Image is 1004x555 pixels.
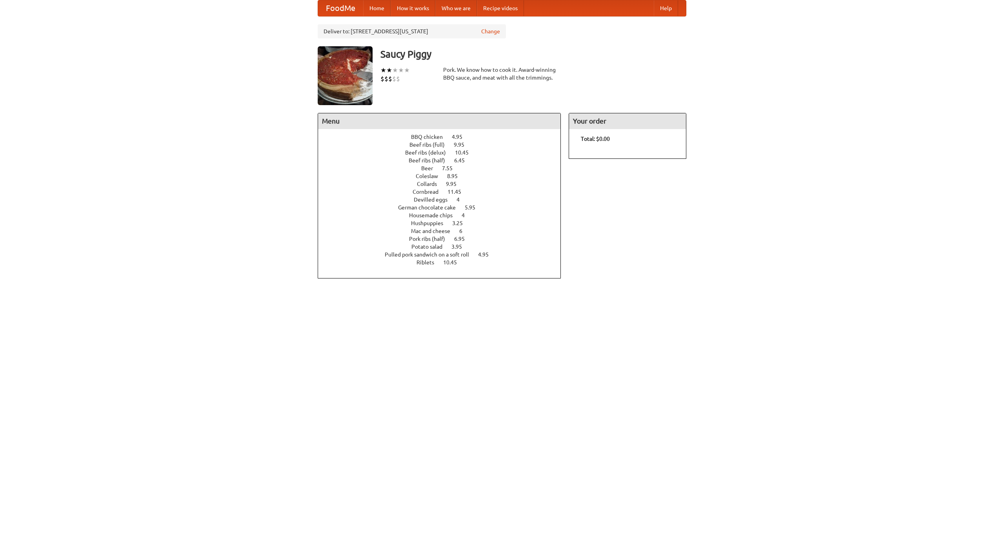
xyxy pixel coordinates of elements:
a: Mac and cheese 6 [411,228,477,234]
span: Beef ribs (full) [409,142,453,148]
li: $ [380,75,384,83]
li: $ [396,75,400,83]
span: 5.95 [465,204,483,211]
span: Devilled eggs [414,197,455,203]
a: Beef ribs (full) 9.95 [409,142,479,148]
span: Hushpuppies [411,220,451,226]
span: Pork ribs (half) [409,236,453,242]
a: Beef ribs (half) 6.45 [409,157,479,164]
a: German chocolate cake 5.95 [398,204,490,211]
span: 3.25 [452,220,471,226]
a: Beef ribs (delux) 10.45 [405,149,483,156]
a: Help [654,0,678,16]
span: German chocolate cake [398,204,464,211]
a: Hushpuppies 3.25 [411,220,477,226]
a: Collards 9.95 [417,181,471,187]
h3: Saucy Piggy [380,46,686,62]
span: 11.45 [447,189,469,195]
li: $ [384,75,388,83]
span: Potato salad [411,244,450,250]
span: 4 [462,212,473,218]
span: Collards [417,181,445,187]
a: Housemade chips 4 [409,212,479,218]
span: 4.95 [452,134,470,140]
span: 9.95 [446,181,464,187]
span: 6.45 [454,157,473,164]
a: Home [363,0,391,16]
a: FoodMe [318,0,363,16]
b: Total: $0.00 [581,136,610,142]
div: Pork. We know how to cook it. Award-winning BBQ sauce, and meat with all the trimmings. [443,66,561,82]
a: Devilled eggs 4 [414,197,474,203]
span: 10.45 [455,149,477,156]
li: ★ [386,66,392,75]
li: ★ [392,66,398,75]
span: 4.95 [478,251,497,258]
a: How it works [391,0,435,16]
a: Who we are [435,0,477,16]
h4: Your order [569,113,686,129]
span: 3.95 [451,244,470,250]
a: Potato salad 3.95 [411,244,477,250]
a: Beer 7.55 [421,165,467,171]
li: ★ [398,66,404,75]
span: 6.95 [454,236,473,242]
a: Pulled pork sandwich on a soft roll 4.95 [385,251,503,258]
span: 7.55 [442,165,460,171]
a: BBQ chicken 4.95 [411,134,477,140]
a: Riblets 10.45 [417,259,471,266]
span: Pulled pork sandwich on a soft roll [385,251,477,258]
h4: Menu [318,113,560,129]
span: 10.45 [443,259,465,266]
span: BBQ chicken [411,134,451,140]
span: 6 [459,228,470,234]
span: Coleslaw [416,173,446,179]
span: Riblets [417,259,442,266]
span: 9.95 [454,142,472,148]
li: ★ [380,66,386,75]
span: Beef ribs (delux) [405,149,454,156]
span: Beef ribs (half) [409,157,453,164]
a: Pork ribs (half) 6.95 [409,236,479,242]
img: angular.jpg [318,46,373,105]
a: Recipe videos [477,0,524,16]
li: $ [392,75,396,83]
li: ★ [404,66,410,75]
a: Coleslaw 8.95 [416,173,472,179]
span: 8.95 [447,173,466,179]
a: Change [481,27,500,35]
span: Cornbread [413,189,446,195]
span: 4 [457,197,467,203]
span: Housemade chips [409,212,460,218]
li: $ [388,75,392,83]
span: Beer [421,165,441,171]
div: Deliver to: [STREET_ADDRESS][US_STATE] [318,24,506,38]
span: Mac and cheese [411,228,458,234]
a: Cornbread 11.45 [413,189,476,195]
